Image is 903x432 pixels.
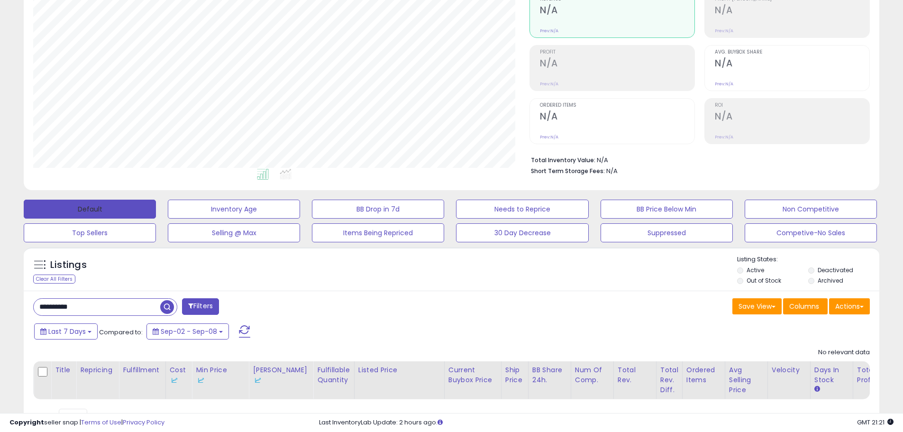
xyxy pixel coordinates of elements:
div: Days In Stock [814,365,849,385]
small: Days In Stock. [814,385,820,394]
div: Listed Price [358,365,440,375]
span: Sep-02 - Sep-08 [161,327,217,336]
div: Fulfillable Quantity [317,365,350,385]
span: Avg. Buybox Share [715,50,869,55]
span: Show: entries [40,412,109,421]
h2: N/A [715,111,869,124]
label: Deactivated [818,266,853,274]
a: Terms of Use [81,418,121,427]
span: Profit [540,50,694,55]
button: BB Drop in 7d [312,200,444,219]
div: Total Profit [857,365,892,385]
div: Total Rev. Diff. [660,365,678,395]
b: Short Term Storage Fees: [531,167,605,175]
div: Min Price [196,365,245,385]
button: Inventory Age [168,200,300,219]
span: N/A [606,166,618,175]
button: Actions [829,298,870,314]
div: Last InventoryLab Update: 2 hours ago. [319,418,894,427]
small: Prev: N/A [540,134,558,140]
img: InventoryLab Logo [253,376,262,385]
button: Last 7 Days [34,323,98,340]
span: Compared to: [99,328,143,337]
label: Out of Stock [747,276,781,285]
h2: N/A [715,5,869,18]
div: Num of Comp. [575,365,610,385]
a: Privacy Policy [123,418,164,427]
small: Prev: N/A [540,28,558,34]
p: Listing States: [737,255,879,264]
div: Ordered Items [686,365,721,385]
h2: N/A [540,5,694,18]
small: Prev: N/A [540,81,558,87]
div: [PERSON_NAME] [253,365,309,385]
button: Needs to Reprice [456,200,588,219]
h2: N/A [540,111,694,124]
button: Competive-No Sales [745,223,877,242]
b: Total Inventory Value: [531,156,595,164]
button: BB Price Below Min [601,200,733,219]
small: Prev: N/A [715,134,733,140]
button: Filters [182,298,219,315]
div: No relevant data [818,348,870,357]
button: Non Competitive [745,200,877,219]
h2: N/A [540,58,694,71]
div: Some or all of the values in this column are provided from Inventory Lab. [170,375,188,385]
span: ROI [715,103,869,108]
button: Top Sellers [24,223,156,242]
button: 30 Day Decrease [456,223,588,242]
span: Columns [789,302,819,311]
span: 2025-09-16 21:21 GMT [857,418,894,427]
strong: Copyright [9,418,44,427]
button: Suppressed [601,223,733,242]
div: Ship Price [505,365,524,385]
button: Save View [732,298,782,314]
div: Some or all of the values in this column are provided from Inventory Lab. [253,375,309,385]
h5: Listings [50,258,87,272]
span: Last 7 Days [48,327,86,336]
span: Ordered Items [540,103,694,108]
h2: N/A [715,58,869,71]
small: Prev: N/A [715,81,733,87]
label: Active [747,266,764,274]
div: Title [55,365,72,375]
div: Current Buybox Price [448,365,497,385]
div: Repricing [80,365,115,375]
div: Cost [170,365,188,385]
img: InventoryLab Logo [170,376,179,385]
div: Fulfillment [123,365,161,375]
div: Velocity [772,365,806,375]
div: seller snap | | [9,418,164,427]
div: BB Share 24h. [532,365,567,385]
button: Items Being Repriced [312,223,444,242]
label: Archived [818,276,843,285]
button: Sep-02 - Sep-08 [146,323,229,340]
button: Columns [783,298,828,314]
button: Default [24,200,156,219]
li: N/A [531,154,863,165]
div: Clear All Filters [33,275,75,284]
div: Total Rev. [618,365,652,385]
small: Prev: N/A [715,28,733,34]
div: Avg Selling Price [729,365,764,395]
button: Selling @ Max [168,223,300,242]
div: Some or all of the values in this column are provided from Inventory Lab. [196,375,245,385]
img: InventoryLab Logo [196,376,205,385]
